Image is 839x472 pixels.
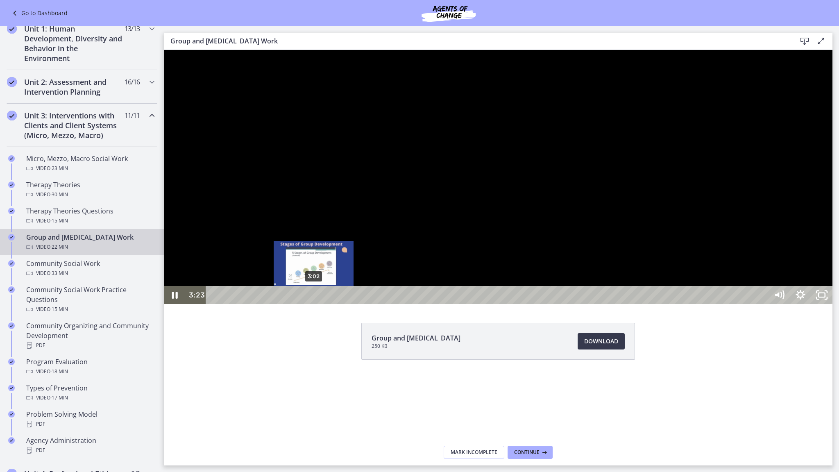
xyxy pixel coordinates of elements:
div: Micro, Mezzo, Macro Social Work [26,154,154,173]
i: Completed [8,182,15,188]
i: Completed [8,234,15,241]
div: Types of Prevention [26,383,154,403]
button: Continue [508,446,553,459]
a: Go to Dashboard [10,8,68,18]
div: Video [26,268,154,278]
div: PDF [26,445,154,455]
span: · 18 min [50,367,68,377]
i: Completed [8,208,15,214]
i: Completed [8,385,15,391]
div: Community Social Work [26,259,154,278]
span: Mark Incomplete [451,449,497,456]
div: Video [26,242,154,252]
h2: Unit 1: Human Development, Diversity and Behavior in the Environment [24,24,124,63]
i: Completed [8,359,15,365]
span: 16 / 16 [125,77,140,87]
i: Completed [8,286,15,293]
i: Completed [8,260,15,267]
i: Completed [8,437,15,444]
i: Completed [7,77,17,87]
div: PDF [26,419,154,429]
span: 250 KB [372,343,460,349]
div: Agency Administration [26,436,154,455]
button: Show settings menu [626,236,647,254]
div: Group and [MEDICAL_DATA] Work [26,232,154,252]
div: Community Organizing and Community Development [26,321,154,350]
h3: Group and [MEDICAL_DATA] Work [170,36,783,46]
h2: Unit 3: Interventions with Clients and Client Systems (Micro, Mezzo, Macro) [24,111,124,140]
div: Therapy Theories [26,180,154,200]
div: Video [26,163,154,173]
div: Problem Solving Model [26,409,154,429]
span: 13 / 13 [125,24,140,34]
span: · 30 min [50,190,68,200]
div: Video [26,304,154,314]
span: Download [584,336,618,346]
div: Program Evaluation [26,357,154,377]
span: · 15 min [50,216,68,226]
button: Unfullscreen [647,236,669,254]
a: Download [578,333,625,349]
div: Video [26,367,154,377]
img: Agents of Change [399,3,498,23]
h2: Unit 2: Assessment and Intervention Planning [24,77,124,97]
span: · 22 min [50,242,68,252]
i: Completed [8,155,15,162]
div: Video [26,216,154,226]
div: Therapy Theories Questions [26,206,154,226]
span: Continue [514,449,540,456]
span: · 33 min [50,268,68,278]
div: Community Social Work Practice Questions [26,285,154,314]
i: Completed [8,411,15,418]
i: Completed [7,24,17,34]
button: Mute [605,236,626,254]
button: Mark Incomplete [444,446,504,459]
span: · 17 min [50,393,68,403]
div: Video [26,190,154,200]
i: Completed [8,322,15,329]
div: Video [26,393,154,403]
span: 11 / 11 [125,111,140,120]
span: · 15 min [50,304,68,314]
i: Completed [7,111,17,120]
span: Group and [MEDICAL_DATA] [372,333,460,343]
iframe: Video Lesson [164,50,832,304]
div: PDF [26,340,154,350]
span: · 23 min [50,163,68,173]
